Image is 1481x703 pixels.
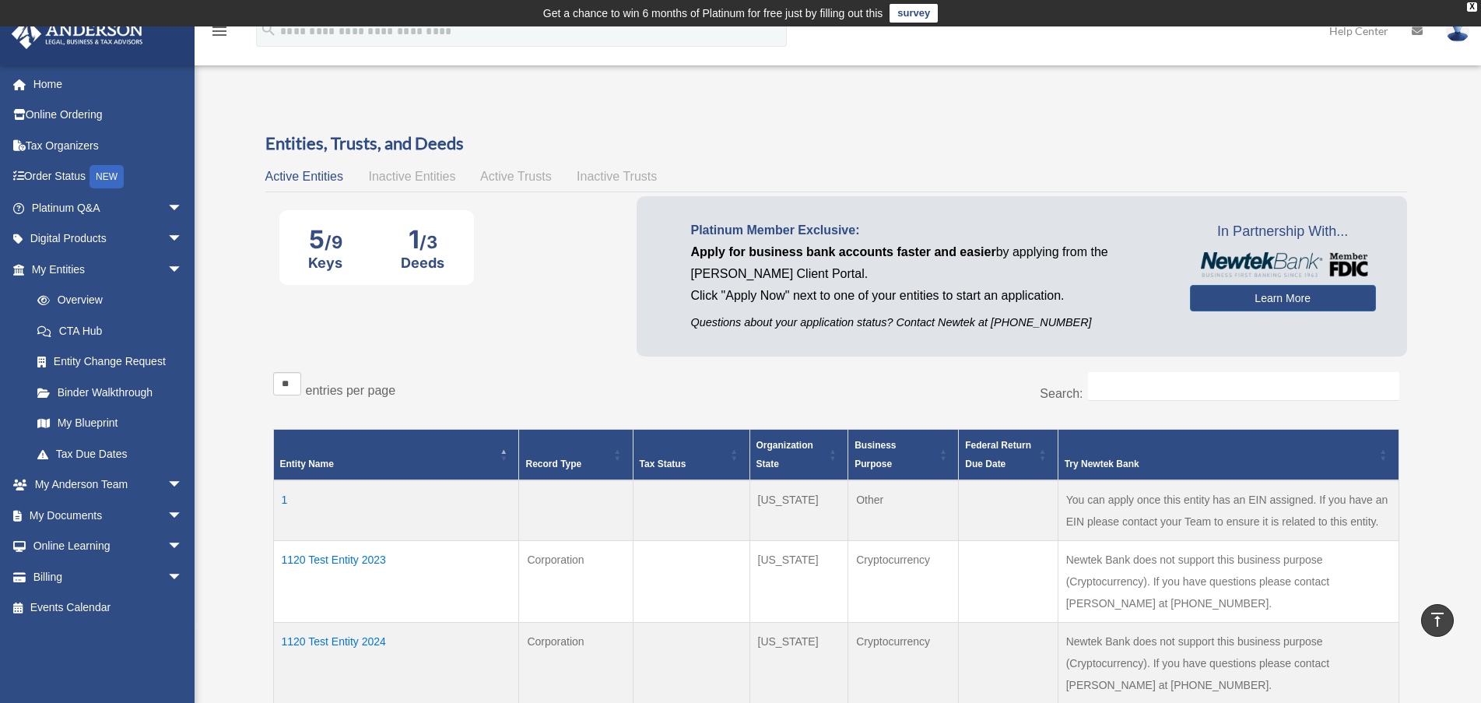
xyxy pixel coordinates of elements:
h3: Entities, Trusts, and Deeds [265,132,1407,156]
th: Business Purpose: Activate to sort [848,430,959,481]
label: entries per page [306,384,396,397]
span: Business Purpose [855,440,896,469]
span: arrow_drop_down [167,469,198,501]
a: Online Ordering [11,100,206,131]
img: Anderson Advisors Platinum Portal [7,19,148,49]
td: Corporation [519,541,633,623]
th: Record Type: Activate to sort [519,430,633,481]
a: Billingarrow_drop_down [11,561,206,592]
span: /9 [325,232,342,252]
span: In Partnership With... [1190,220,1376,244]
div: close [1467,2,1477,12]
span: /3 [419,232,437,252]
td: 1 [273,480,519,541]
th: Tax Status: Activate to sort [633,430,749,481]
a: My Entitiesarrow_drop_down [11,254,198,285]
div: NEW [89,165,124,188]
a: vertical_align_top [1421,604,1454,637]
span: Apply for business bank accounts faster and easier [691,245,996,258]
a: survey [890,4,938,23]
th: Federal Return Due Date: Activate to sort [959,430,1058,481]
a: My Anderson Teamarrow_drop_down [11,469,206,501]
span: arrow_drop_down [167,254,198,286]
span: Inactive Trusts [577,170,657,183]
p: by applying from the [PERSON_NAME] Client Portal. [691,241,1167,285]
span: Active Trusts [480,170,552,183]
a: menu [210,27,229,40]
img: NewtekBankLogoSM.png [1198,252,1368,277]
div: Deeds [401,255,444,271]
a: Learn More [1190,285,1376,311]
th: Organization State: Activate to sort [749,430,848,481]
img: User Pic [1446,19,1469,42]
div: 5 [308,224,342,255]
a: Order StatusNEW [11,161,206,193]
td: [US_STATE] [749,480,848,541]
span: Federal Return Due Date [965,440,1031,469]
i: search [260,21,277,38]
span: arrow_drop_down [167,561,198,593]
i: menu [210,22,229,40]
span: Organization State [756,440,813,469]
div: Try Newtek Bank [1065,455,1375,473]
p: Click "Apply Now" next to one of your entities to start an application. [691,285,1167,307]
span: Tax Status [640,459,686,469]
a: Platinum Q&Aarrow_drop_down [11,192,206,223]
a: CTA Hub [22,315,198,346]
td: Cryptocurrency [848,541,959,623]
th: Try Newtek Bank : Activate to sort [1058,430,1399,481]
a: My Documentsarrow_drop_down [11,500,206,531]
a: Digital Productsarrow_drop_down [11,223,206,255]
span: arrow_drop_down [167,192,198,224]
a: Online Learningarrow_drop_down [11,531,206,562]
span: Record Type [525,459,581,469]
i: vertical_align_top [1428,610,1447,629]
a: Entity Change Request [22,346,198,378]
a: Binder Walkthrough [22,377,198,408]
label: Search: [1040,387,1083,400]
div: 1 [401,224,444,255]
span: Inactive Entities [368,170,455,183]
span: Entity Name [280,459,334,469]
a: Home [11,69,206,100]
a: Events Calendar [11,592,206,624]
div: Get a chance to win 6 months of Platinum for free just by filling out this [543,4,883,23]
th: Entity Name: Activate to invert sorting [273,430,519,481]
div: Keys [308,255,342,271]
span: Active Entities [265,170,343,183]
a: Tax Due Dates [22,438,198,469]
span: arrow_drop_down [167,223,198,255]
td: [US_STATE] [749,541,848,623]
p: Questions about your application status? Contact Newtek at [PHONE_NUMBER] [691,313,1167,332]
span: arrow_drop_down [167,500,198,532]
a: Overview [22,285,191,316]
a: My Blueprint [22,408,198,439]
span: arrow_drop_down [167,531,198,563]
td: 1120 Test Entity 2023 [273,541,519,623]
p: Platinum Member Exclusive: [691,220,1167,241]
td: You can apply once this entity has an EIN assigned. If you have an EIN please contact your Team t... [1058,480,1399,541]
a: Tax Organizers [11,130,206,161]
td: Other [848,480,959,541]
td: Newtek Bank does not support this business purpose (Cryptocurrency). If you have questions please... [1058,541,1399,623]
